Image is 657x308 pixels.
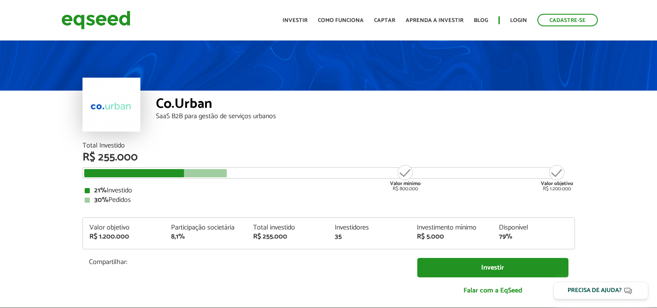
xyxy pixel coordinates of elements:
div: 8,1% [171,233,240,240]
div: Total investido [253,224,322,231]
div: SaaS B2B para gestão de serviços urbanos [156,113,575,120]
a: Blog [474,18,488,23]
div: R$ 255.000 [83,152,575,163]
div: Valor objetivo [89,224,159,231]
div: Participação societária [171,224,240,231]
strong: Valor mínimo [390,179,421,188]
div: R$ 1.200.000 [89,233,159,240]
a: Como funciona [318,18,364,23]
a: Captar [374,18,395,23]
a: Investir [417,258,568,277]
div: Pedidos [85,197,573,204]
img: EqSeed [61,9,130,31]
p: Compartilhar: [89,258,404,266]
div: R$ 800.000 [389,164,422,192]
div: Disponível [499,224,568,231]
div: Co.Urban [156,97,575,113]
a: Aprenda a investir [406,18,463,23]
div: Investidores [335,224,404,231]
a: Investir [282,18,308,23]
a: Falar com a EqSeed [417,282,568,299]
div: Total Investido [83,142,575,149]
div: 35 [335,233,404,240]
div: Investido [85,187,573,194]
div: R$ 255.000 [253,233,322,240]
strong: 21% [94,185,107,196]
strong: 30% [94,194,108,206]
a: Login [510,18,527,23]
div: Investimento mínimo [417,224,486,231]
div: R$ 5.000 [417,233,486,240]
div: 79% [499,233,568,240]
div: R$ 1.200.000 [541,164,573,192]
a: Cadastre-se [537,14,598,26]
strong: Valor objetivo [541,179,573,188]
